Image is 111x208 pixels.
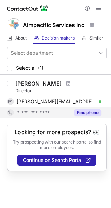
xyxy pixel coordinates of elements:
[23,21,84,29] h1: Aimpacific Services Inc
[15,80,62,87] div: [PERSON_NAME]
[74,109,101,116] button: Reveal Button
[89,35,103,41] span: Similar
[12,139,102,150] p: Try prospecting with our search portal to find more employees.
[15,35,27,41] span: About
[15,129,100,135] header: Looking for more prospects? 👀
[17,155,96,166] button: Continue on Search Portal
[23,157,83,163] span: Continue on Search Portal
[7,17,21,31] img: a520e4b99077853f03a516ebbd51e0c6
[16,65,43,71] span: Select all (1)
[17,98,96,105] span: [PERSON_NAME][EMAIL_ADDRESS][DOMAIN_NAME]
[7,4,49,12] img: ContactOut v5.3.10
[42,35,75,41] span: Decision makers
[15,88,107,94] div: Director
[11,50,53,57] div: Select department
